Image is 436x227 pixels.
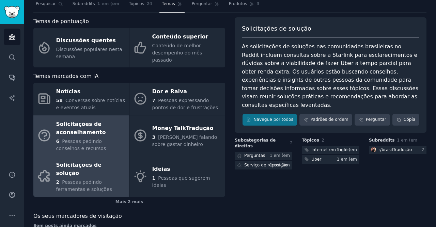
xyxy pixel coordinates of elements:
div: Notícias [56,86,126,97]
a: Money TalkTradução3 [PERSON_NAME] falando sobre gastar dinheiro [129,115,225,156]
div: 1 em (em [270,162,292,168]
div: 1 em (em [337,157,359,163]
span: Tópicos [129,1,144,7]
div: Solicitações de aconselhamento [56,119,126,138]
span: Subcategorias de direitos [235,137,287,149]
div: Money TalkTradução [152,123,222,134]
span: Subreddits [369,137,395,144]
span: 7 [152,98,156,103]
div: 1 em (em [337,147,359,153]
div: Internet em Inglês [311,147,349,153]
div: 2 [421,147,426,153]
a: Uber1 em (em [302,155,359,164]
span: Temas de pontuação [33,17,89,26]
div: Ideias [152,164,222,175]
div: r/brasilTradução [378,147,412,153]
span: Produtos [229,1,247,7]
span: 1 [152,175,156,181]
a: Ideias1 Pessoas que sugerem ideias [129,156,225,197]
span: 2 [56,179,60,185]
div: Serviço de reposição [244,162,287,168]
a: Internet em Inglês1 em (em [302,146,359,154]
span: [PERSON_NAME] falando sobre gastar dinheiro [152,134,217,147]
span: Temas [162,1,175,7]
a: Brasilr/brasilTradução2 [369,146,426,154]
span: 1 em (em [397,138,417,143]
span: Conversas sobre notícias e eventos atuais [56,98,125,110]
img: Logotipo do GummySearch [4,6,20,18]
a: Navegue por todos [243,114,297,126]
span: Discussões populares nesta semana [56,47,122,59]
span: Tópicos [302,137,319,144]
div: Dor e Raiva [152,86,222,97]
div: Mais 2 mais [33,197,225,208]
div: 1 em (em [270,153,292,159]
span: Os seus marcadores de visitação [33,212,122,221]
a: Conteúdo superiorConteúdo de melhor desempenho do mês passado [129,28,225,67]
img: Brasil [371,147,376,152]
a: Serviço de reposição1 em (em [235,161,292,170]
span: 6 [56,139,60,144]
button: Cópia [392,114,419,126]
span: 3 [256,1,260,7]
a: Solicitações de solução2 Pessoas pedindo ferramentas e soluções [33,156,129,197]
div: Solicitações de solução [56,160,126,179]
a: Dor e Raiva7 Pessoas expressando pontos de dor e frustrações [129,83,225,115]
span: Temas marcados com IA [33,72,98,81]
a: Perguntar [355,114,390,126]
span: Pessoas pedindo ferramentas e soluções [56,179,112,192]
span: 24 [146,1,152,7]
span: Subreddits [73,1,95,7]
span: Perguntar [192,1,212,7]
div: Discussões quentes [56,35,126,46]
span: Conteúdo de melhor desempenho do mês passado [152,43,202,63]
div: Uber [311,157,321,163]
a: Solicitações de aconselhamento6 Pessoas pedindo conselhos e recursos [33,115,129,156]
div: As solicitações de soluções nas comunidades brasileiras no Reddit incluem consultas sobre a Starl... [242,43,419,109]
a: Discussões quentesDiscussões populares nesta semana [33,28,129,67]
div: Perguntas [244,153,265,159]
span: Pessoas pedindo conselhos e recursos [56,139,106,151]
span: 2 [290,141,297,145]
span: Pessoas expressando pontos de dor e frustrações [152,98,218,110]
a: Notícias58 Conversas sobre notícias e eventos atuais [33,83,129,115]
span: 3 [152,134,156,140]
span: 1 em (em [97,1,120,7]
span: Pessoas que sugerem ideias [152,175,210,188]
a: Padrões de ordem [299,114,352,126]
a: Perguntas1 em (em [235,152,292,160]
span: Pesquisar [36,1,56,7]
span: Solicitações de solução [242,25,311,33]
span: 2 [322,138,324,143]
span: 58 [56,98,63,103]
div: Conteúdo superior [152,32,222,43]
